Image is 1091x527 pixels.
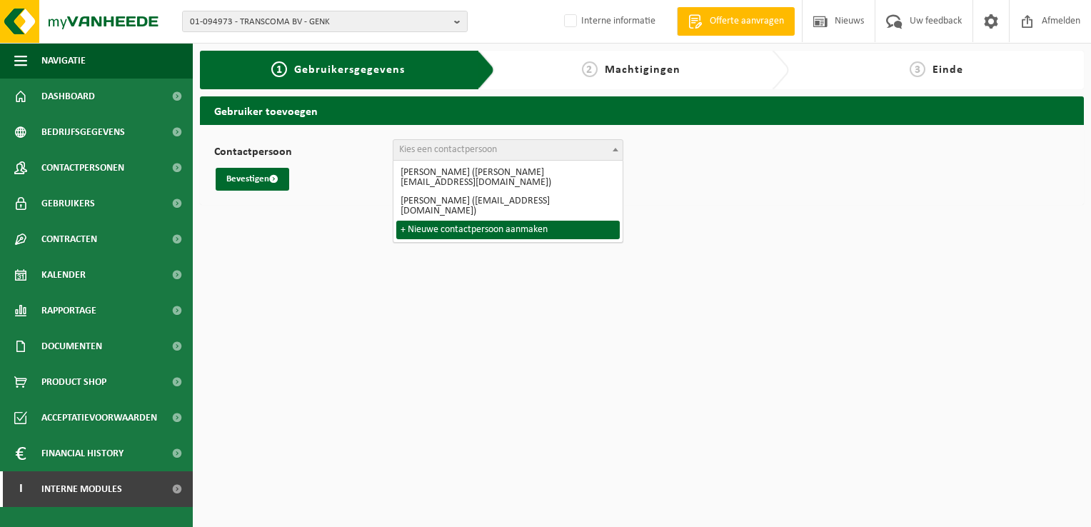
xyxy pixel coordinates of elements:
[41,79,95,114] span: Dashboard
[216,168,289,191] button: Bevestigen
[190,11,448,33] span: 01-094973 - TRANSCOMA BV - GENK
[41,257,86,293] span: Kalender
[605,64,680,76] span: Machtigingen
[396,164,620,192] li: [PERSON_NAME] ([PERSON_NAME][EMAIL_ADDRESS][DOMAIN_NAME])
[561,11,655,32] label: Interne informatie
[910,61,925,77] span: 3
[396,192,620,221] li: [PERSON_NAME] ([EMAIL_ADDRESS][DOMAIN_NAME])
[294,64,405,76] span: Gebruikersgegevens
[41,436,124,471] span: Financial History
[41,293,96,328] span: Rapportage
[932,64,963,76] span: Einde
[200,96,1084,124] h2: Gebruiker toevoegen
[399,144,497,155] span: Kies een contactpersoon
[214,146,393,161] label: Contactpersoon
[182,11,468,32] button: 01-094973 - TRANSCOMA BV - GENK
[41,221,97,257] span: Contracten
[41,186,95,221] span: Gebruikers
[706,14,788,29] span: Offerte aanvragen
[41,471,122,507] span: Interne modules
[271,61,287,77] span: 1
[582,61,598,77] span: 2
[396,221,620,239] li: + Nieuwe contactpersoon aanmaken
[41,400,157,436] span: Acceptatievoorwaarden
[41,150,124,186] span: Contactpersonen
[677,7,795,36] a: Offerte aanvragen
[41,114,125,150] span: Bedrijfsgegevens
[41,364,106,400] span: Product Shop
[41,328,102,364] span: Documenten
[14,471,27,507] span: I
[41,43,86,79] span: Navigatie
